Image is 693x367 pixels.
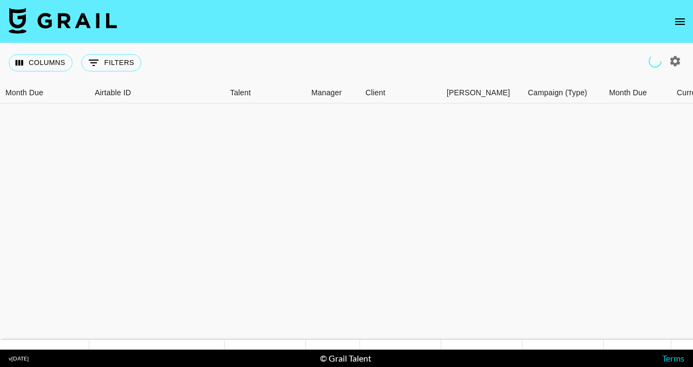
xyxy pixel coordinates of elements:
[646,52,664,70] span: Refreshing campaigns...
[95,82,131,103] div: Airtable ID
[662,353,684,363] a: Terms
[311,82,342,103] div: Manager
[9,8,117,34] img: Grail Talent
[365,82,385,103] div: Client
[604,82,671,103] div: Month Due
[360,82,441,103] div: Client
[669,11,691,32] button: open drawer
[230,82,251,103] div: Talent
[528,82,587,103] div: Campaign (Type)
[9,54,73,71] button: Select columns
[441,82,522,103] div: Booker
[609,82,647,103] div: Month Due
[320,353,371,364] div: © Grail Talent
[225,82,306,103] div: Talent
[9,355,29,362] div: v [DATE]
[81,54,141,71] button: Show filters
[89,82,225,103] div: Airtable ID
[522,82,604,103] div: Campaign (Type)
[306,82,360,103] div: Manager
[447,82,510,103] div: [PERSON_NAME]
[5,82,43,103] div: Month Due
